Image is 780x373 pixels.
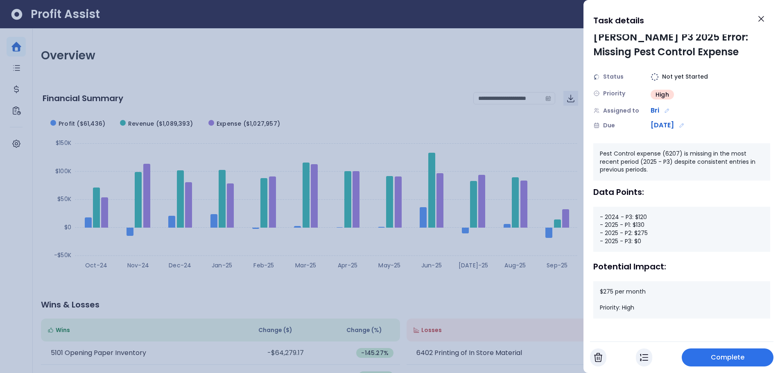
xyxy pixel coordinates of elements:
button: Close [752,10,770,28]
img: Status [593,74,600,80]
span: Status [603,72,624,81]
div: [PERSON_NAME] P3 2025 Error: Missing Pest Control Expense [593,30,770,59]
div: Potential Impact: [593,262,770,271]
span: Complete [711,353,745,362]
span: Not yet Started [662,72,708,81]
div: - 2024 - P3: $120 - 2025 - P1: $130 - 2025 - P2: $275 - 2025 - P3: $0 [593,207,770,252]
span: Assigned to [603,106,639,115]
img: Cancel Task [594,353,602,362]
div: Pest Control expense (6207) is missing in the most recent period (2025 - P3) despite consistent e... [593,143,770,181]
span: [DATE] [651,120,674,130]
div: $275 per month Priority: High [593,281,770,319]
h1: Task details [593,13,644,28]
img: In Progress [640,353,648,362]
span: Due [603,121,615,130]
button: Edit due date [677,121,686,130]
button: Complete [682,348,773,366]
button: Edit assignment [662,106,671,115]
div: Data Points: [593,187,770,197]
span: High [656,90,669,99]
span: Bri [651,106,659,115]
span: Priority [603,89,625,98]
img: Not yet Started [651,73,659,81]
